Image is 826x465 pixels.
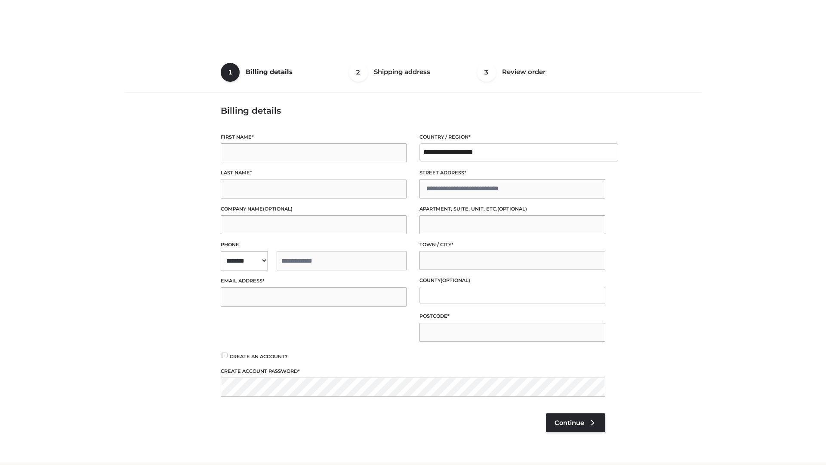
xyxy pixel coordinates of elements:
h3: Billing details [221,105,605,116]
label: Create account password [221,367,605,375]
span: (optional) [263,206,293,212]
label: Country / Region [419,133,605,141]
label: Apartment, suite, unit, etc. [419,205,605,213]
label: Last name [221,169,407,177]
span: Billing details [246,68,293,76]
span: 2 [349,63,368,82]
label: Phone [221,241,407,249]
span: 1 [221,63,240,82]
span: Create an account? [230,353,288,360]
label: Postcode [419,312,605,320]
a: Continue [546,413,605,432]
input: Create an account? [221,353,228,358]
span: 3 [477,63,496,82]
label: Email address [221,277,407,285]
span: (optional) [497,206,527,212]
label: Company name [221,205,407,213]
span: (optional) [441,277,470,283]
span: Review order [502,68,546,76]
label: Town / City [419,241,605,249]
span: Continue [555,419,584,427]
span: Shipping address [374,68,430,76]
label: First name [221,133,407,141]
label: Street address [419,169,605,177]
label: County [419,276,605,285]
